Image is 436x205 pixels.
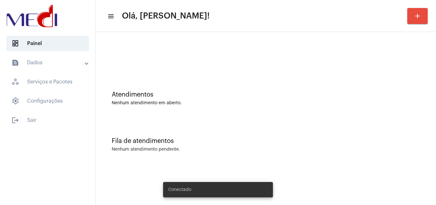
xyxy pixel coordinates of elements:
[6,74,89,90] span: Serviços e Pacotes
[112,147,180,152] div: Nenhum atendimento pendente.
[6,113,89,128] span: Sair
[11,97,19,105] span: sidenav icon
[107,12,114,20] mat-icon: sidenav icon
[6,36,89,51] span: Painel
[112,101,420,106] div: Nenhum atendimento em aberto.
[11,78,19,86] span: sidenav icon
[11,59,85,67] mat-panel-title: Dados
[4,55,95,70] mat-expansion-panel-header: sidenav iconDados
[5,3,59,29] img: d3a1b5fa-500b-b90f-5a1c-719c20e9830b.png
[112,91,420,98] div: Atendimentos
[168,186,191,193] span: Conectado
[122,11,210,21] span: Olá, [PERSON_NAME]!
[11,40,19,47] span: sidenav icon
[11,59,19,67] mat-icon: sidenav icon
[414,12,421,20] mat-icon: add
[112,138,420,145] div: Fila de atendimentos
[11,116,19,124] mat-icon: sidenav icon
[6,93,89,109] span: Configurações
